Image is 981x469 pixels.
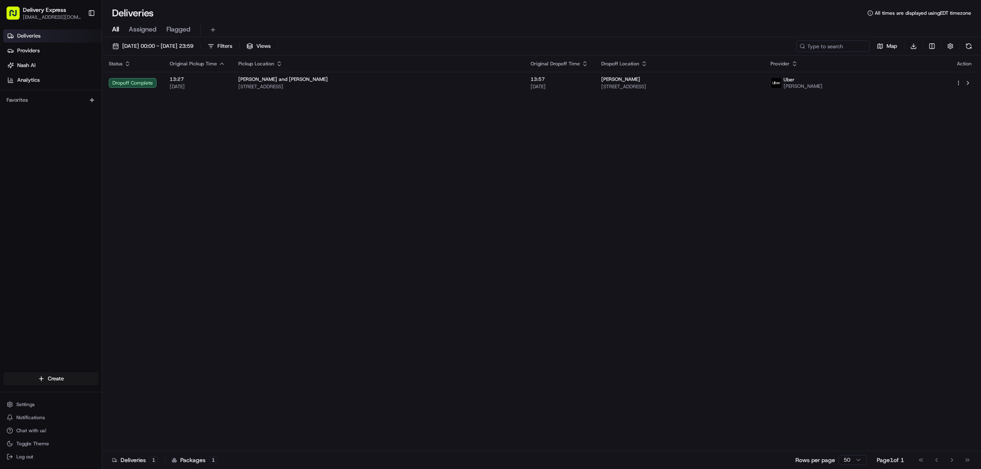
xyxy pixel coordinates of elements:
span: [PERSON_NAME] [784,83,822,89]
button: Delivery Express[EMAIL_ADDRESS][DOMAIN_NAME] [3,3,85,23]
span: Original Pickup Time [170,60,217,67]
span: Toggle Theme [16,440,49,447]
a: Deliveries [3,29,102,42]
span: Create [48,375,64,382]
div: Page 1 of 1 [877,456,904,464]
img: uber-new-logo.jpeg [771,78,782,88]
span: 13:27 [170,76,225,83]
div: Deliveries [112,456,158,464]
span: Log out [16,453,33,460]
span: Provider [770,60,790,67]
span: [DATE] [170,83,225,90]
button: Create [3,372,99,385]
a: Providers [3,44,102,57]
a: Analytics [3,74,102,87]
span: [PERSON_NAME] [601,76,640,83]
span: Original Dropoff Time [531,60,580,67]
span: Analytics [17,76,40,84]
button: Chat with us! [3,425,99,436]
span: Status [109,60,123,67]
button: Notifications [3,412,99,423]
button: Views [243,40,274,52]
span: Pickup Location [238,60,274,67]
p: Rows per page [795,456,835,464]
span: Dropoff Location [601,60,639,67]
div: Packages [172,456,218,464]
span: All [112,25,119,34]
div: Action [956,60,973,67]
button: Refresh [963,40,974,52]
h1: Deliveries [112,7,154,20]
span: Chat with us! [16,427,46,434]
span: Notifications [16,414,45,421]
span: [DATE] [531,83,588,90]
button: Delivery Express [23,6,66,14]
span: Uber [784,76,795,83]
span: Flagged [166,25,190,34]
button: Map [873,40,901,52]
button: Log out [3,451,99,462]
button: [DATE] 00:00 - [DATE] 23:59 [109,40,197,52]
span: Filters [217,42,232,50]
button: [EMAIL_ADDRESS][DOMAIN_NAME] [23,14,81,20]
button: Settings [3,399,99,410]
div: 1 [149,456,158,464]
span: Settings [16,401,35,408]
button: Filters [204,40,236,52]
span: Deliveries [17,32,40,40]
div: 1 [209,456,218,464]
button: Toggle Theme [3,438,99,449]
a: Nash AI [3,59,102,72]
span: Map [887,42,897,50]
input: Type to search [796,40,870,52]
span: [DATE] 00:00 - [DATE] 23:59 [122,42,193,50]
span: [STREET_ADDRESS] [238,83,517,90]
span: 13:57 [531,76,588,83]
span: Views [256,42,271,50]
span: Nash AI [17,62,36,69]
span: Assigned [129,25,157,34]
div: Favorites [3,94,99,107]
span: [STREET_ADDRESS] [601,83,757,90]
span: [PERSON_NAME] and [PERSON_NAME] [238,76,328,83]
span: All times are displayed using EDT timezone [875,10,971,16]
span: Providers [17,47,40,54]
